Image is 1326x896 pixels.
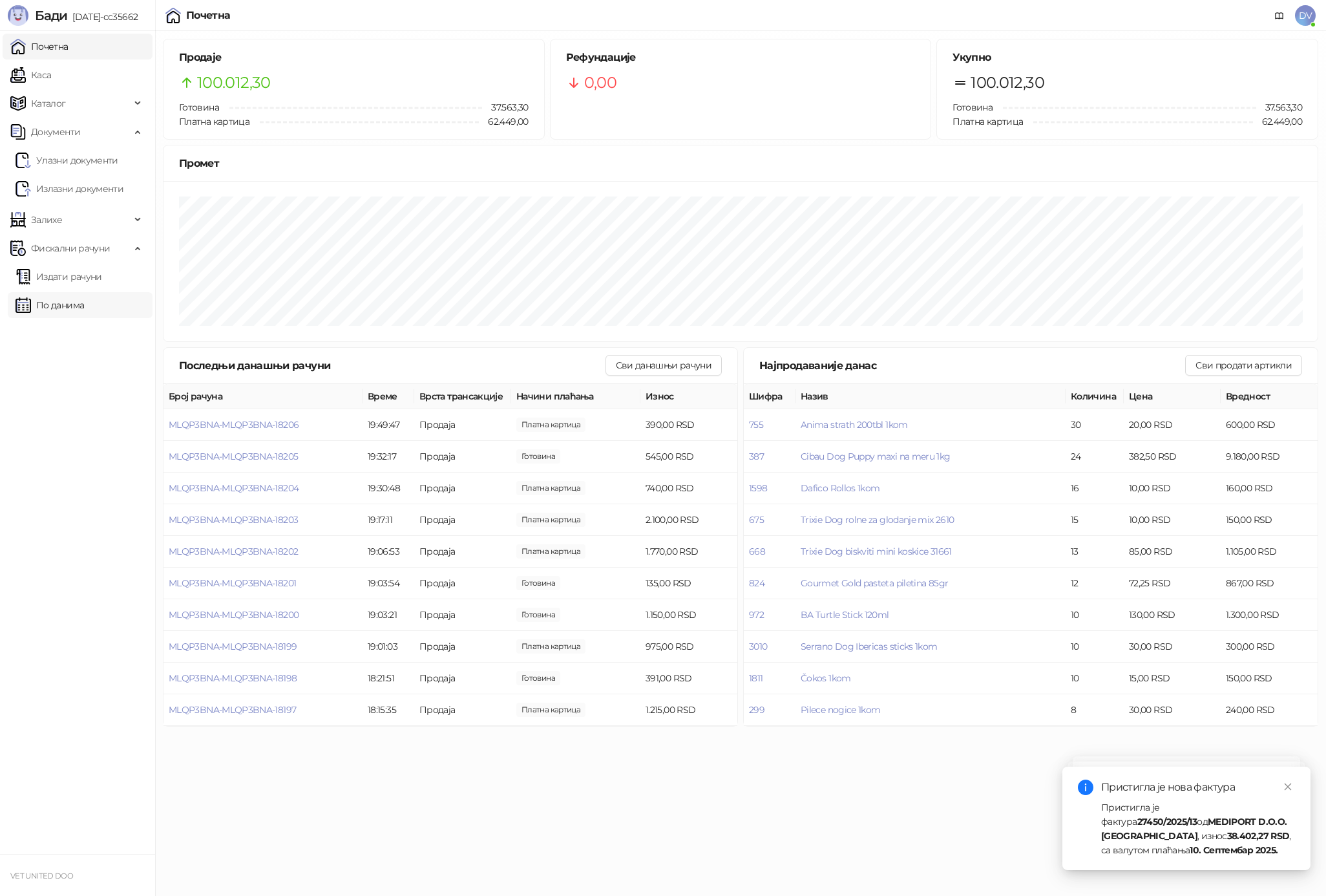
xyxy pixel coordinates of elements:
[363,409,414,441] td: 19:49:47
[971,70,1044,95] span: 100.012,30
[1221,631,1318,663] td: 300,00 RSD
[801,482,879,494] button: Dafico Rollos 1kom
[1221,663,1318,694] td: 150,00 RSD
[1124,599,1221,631] td: 130,00 RSD
[414,504,511,536] td: Продаја
[1227,830,1290,842] strong: 38.402,27 RSD
[35,8,67,23] span: Бади
[749,546,765,557] button: 668
[1295,5,1316,26] span: DV
[749,482,767,494] button: 1598
[1124,663,1221,694] td: 15,00 RSD
[16,147,118,173] a: Ulazni dokumentiУлазни документи
[163,384,363,409] th: Број рачуна
[16,292,84,318] a: По данима
[482,100,528,114] span: 37.563,30
[1221,599,1318,631] td: 1.300,00 RSD
[10,871,73,880] small: VET UNITED DOO
[414,409,511,441] td: Продаја
[1066,663,1124,694] td: 10
[10,62,51,88] a: Каса
[16,176,123,202] a: Излазни документи
[1066,599,1124,631] td: 10
[801,704,880,716] span: Pilece nogice 1kom
[640,631,737,663] td: 975,00 RSD
[414,384,511,409] th: Врста трансакције
[801,641,938,652] span: Serrano Dog Ibericas sticks 1kom
[759,357,1185,374] div: Најпродаваније данас
[1066,568,1124,599] td: 12
[516,449,560,464] span: 2.000,00
[749,577,764,589] button: 824
[1066,441,1124,473] td: 24
[1221,384,1318,409] th: Вредност
[1124,441,1221,473] td: 382,50 RSD
[640,384,737,409] th: Износ
[363,504,414,536] td: 19:17:11
[744,384,795,409] th: Шифра
[1124,504,1221,536] td: 10,00 RSD
[31,235,110,261] span: Фискални рачуни
[1185,355,1302,376] button: Сви продати артикли
[640,409,737,441] td: 390,00 RSD
[749,609,764,621] button: 972
[516,481,585,495] span: 740,00
[1066,694,1124,726] td: 8
[516,418,585,432] span: 390,00
[31,119,80,145] span: Документи
[363,473,414,504] td: 19:30:48
[414,599,511,631] td: Продаја
[1066,536,1124,568] td: 13
[801,672,851,684] span: Čokos 1kom
[1124,473,1221,504] td: 10,00 RSD
[186,10,231,21] div: Почетна
[363,599,414,631] td: 19:03:21
[749,641,767,652] button: 3010
[1066,473,1124,504] td: 16
[1221,694,1318,726] td: 240,00 RSD
[1137,816,1197,827] strong: 27450/2025/13
[1269,5,1290,26] a: Документација
[8,5,28,26] img: Logo
[169,546,298,557] button: MLQP3BNA-MLQP3BNA-18202
[1124,536,1221,568] td: 85,00 RSD
[169,419,299,431] button: MLQP3BNA-MLQP3BNA-18206
[1221,504,1318,536] td: 150,00 RSD
[1221,473,1318,504] td: 160,00 RSD
[749,514,764,526] button: 675
[566,50,916,65] h5: Рефундације
[1221,409,1318,441] td: 600,00 RSD
[640,441,737,473] td: 545,00 RSD
[414,694,511,726] td: Продаја
[414,631,511,663] td: Продаја
[1256,100,1302,114] span: 37.563,30
[67,11,138,23] span: [DATE]-cc35662
[1190,844,1278,856] strong: 10. Септембар 2025.
[801,546,952,557] span: Trixie Dog biskviti mini koskice 31661
[516,576,560,590] span: 200,00
[414,663,511,694] td: Продаја
[1253,114,1302,129] span: 62.449,00
[801,577,948,589] button: Gourmet Gold pasteta piletina 85gr
[801,419,908,431] button: Anima strath 200tbl 1kom
[31,207,62,233] span: Залихе
[169,672,297,684] button: MLQP3BNA-MLQP3BNA-18198
[1101,780,1295,795] div: Пристигла је нова фактура
[952,101,993,113] span: Готовина
[1066,631,1124,663] td: 10
[749,451,764,462] button: 387
[801,609,889,621] button: BA Turtle Stick 120ml
[169,451,298,462] button: MLQP3BNA-MLQP3BNA-18205
[363,441,414,473] td: 19:32:17
[179,357,605,374] div: Последњи данашњи рачуни
[801,514,954,526] span: Trixie Dog rolne za glodanje mix 2610
[179,155,1302,171] div: Промет
[363,568,414,599] td: 19:03:54
[169,641,297,652] button: MLQP3BNA-MLQP3BNA-18199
